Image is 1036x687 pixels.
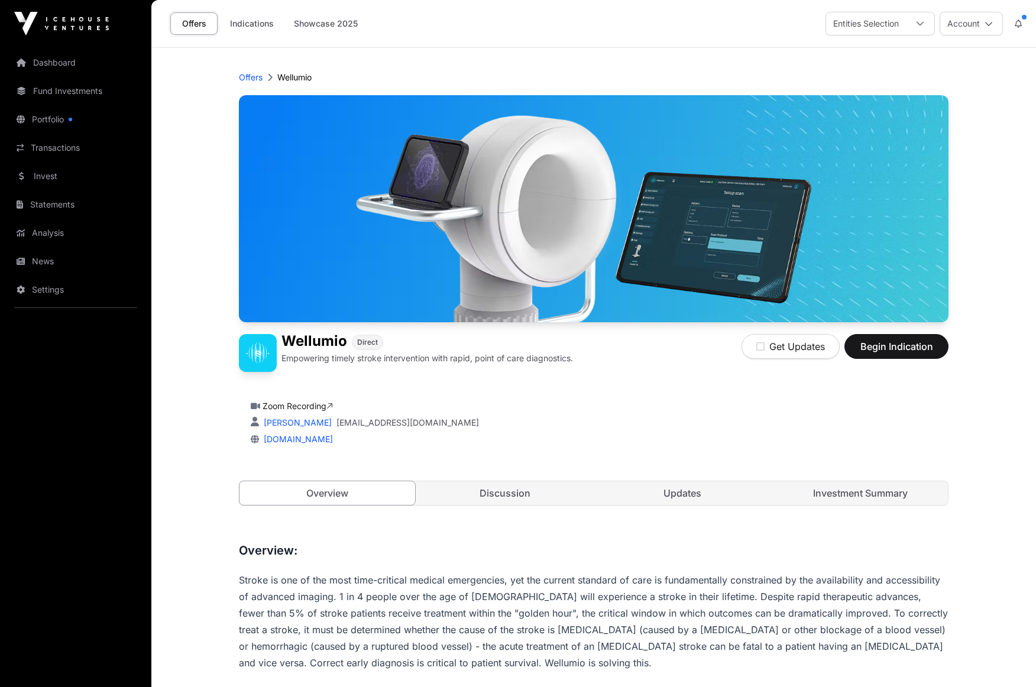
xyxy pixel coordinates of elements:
img: Wellumio [239,334,277,372]
span: Begin Indication [859,339,934,354]
a: Statements [9,192,142,218]
a: News [9,248,142,274]
button: Account [940,12,1003,35]
iframe: Chat Widget [977,630,1036,687]
button: Get Updates [742,334,840,359]
a: Dashboard [9,50,142,76]
img: Wellumio [239,95,948,322]
h1: Wellumio [281,334,347,350]
a: Transactions [9,135,142,161]
a: [EMAIL_ADDRESS][DOMAIN_NAME] [336,417,479,429]
p: Wellumio [277,72,312,83]
p: Empowering timely stroke intervention with rapid, point of care diagnostics. [281,352,573,364]
a: Investment Summary [773,481,948,505]
nav: Tabs [239,481,948,505]
a: Fund Investments [9,78,142,104]
a: Overview [239,481,416,505]
a: Indications [222,12,281,35]
a: Offers [239,72,263,83]
img: Icehouse Ventures Logo [14,12,109,35]
a: Showcase 2025 [286,12,365,35]
div: Entities Selection [826,12,906,35]
button: Begin Indication [844,334,948,359]
a: Discussion [417,481,593,505]
a: [PERSON_NAME] [261,417,332,427]
span: Direct [357,338,378,347]
a: Offers [170,12,218,35]
a: Portfolio [9,106,142,132]
a: Analysis [9,220,142,246]
p: Stroke is one of the most time-critical medical emergencies, yet the current standard of care is ... [239,572,948,671]
a: Updates [595,481,770,505]
a: Invest [9,163,142,189]
a: [DOMAIN_NAME] [259,434,333,444]
h3: Overview: [239,541,948,560]
a: Settings [9,277,142,303]
a: Begin Indication [844,346,948,358]
a: Zoom Recording [263,401,333,411]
